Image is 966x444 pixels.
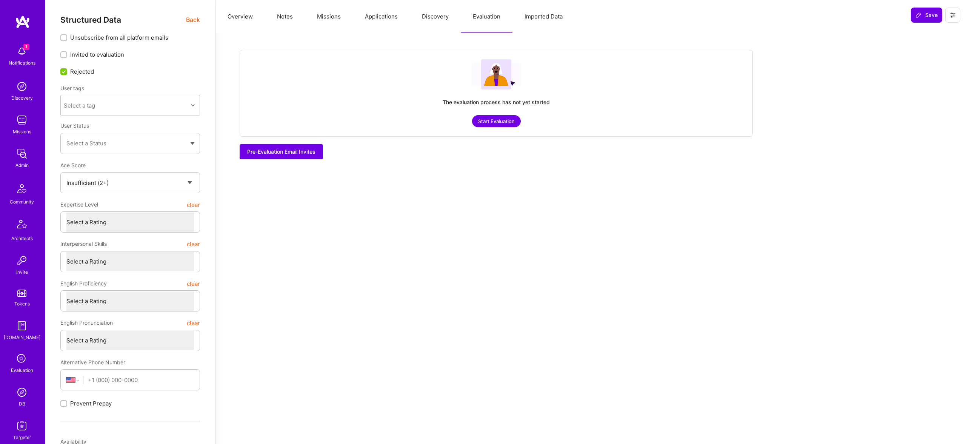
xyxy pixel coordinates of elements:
div: [DOMAIN_NAME] [4,333,40,341]
button: Save [911,8,942,23]
span: Interpersonal Skills [60,237,107,251]
div: Notifications [9,59,35,67]
button: clear [187,316,200,330]
div: DB [19,400,25,408]
div: Targeter [13,433,31,441]
span: Expertise Level [60,198,98,211]
span: English Pronunciation [60,316,113,330]
img: Admin Search [14,385,29,400]
div: Community [10,198,34,206]
img: discovery [14,79,29,94]
img: guide book [14,318,29,333]
button: clear [187,277,200,290]
button: Start Evaluation [472,115,521,127]
img: Invite [14,253,29,268]
img: logo [15,15,30,29]
span: Ace Score [60,162,86,168]
div: Missions [13,128,31,136]
span: Save [915,11,938,19]
img: tokens [17,290,26,297]
div: Select a tag [64,102,95,109]
div: Architects [11,234,33,242]
span: Prevent Prepay [70,399,112,407]
div: Evaluation [11,366,33,374]
button: clear [187,237,200,251]
input: +1 (000) 000-0000 [88,370,194,390]
img: teamwork [14,113,29,128]
span: Invited to evaluation [70,51,124,59]
img: admin teamwork [14,146,29,161]
span: Back [186,15,200,25]
span: Pre-Evaluation Email Invites [247,148,315,156]
button: clear [187,198,200,211]
button: Pre-Evaluation Email Invites [240,144,323,159]
span: Structured Data [60,15,121,25]
img: bell [14,44,29,59]
span: English Proficiency [60,277,107,290]
div: Tokens [14,300,30,308]
span: 1 [23,44,29,50]
div: Invite [16,268,28,276]
span: Select a Status [66,140,106,147]
div: The evaluation process has not yet started [443,99,550,106]
i: icon SelectionTeam [15,352,29,366]
i: icon Chevron [191,103,195,107]
span: Alternative Phone Number [60,359,125,365]
span: User Status [60,122,89,129]
div: Discovery [11,94,33,102]
img: Skill Targeter [14,418,29,433]
label: User tags [60,85,84,92]
img: Community [13,180,31,198]
img: caret [190,142,195,145]
img: Architects [13,216,31,234]
span: Rejected [70,68,94,76]
div: Admin [15,161,29,169]
span: Unsubscribe from all platform emails [70,34,168,42]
